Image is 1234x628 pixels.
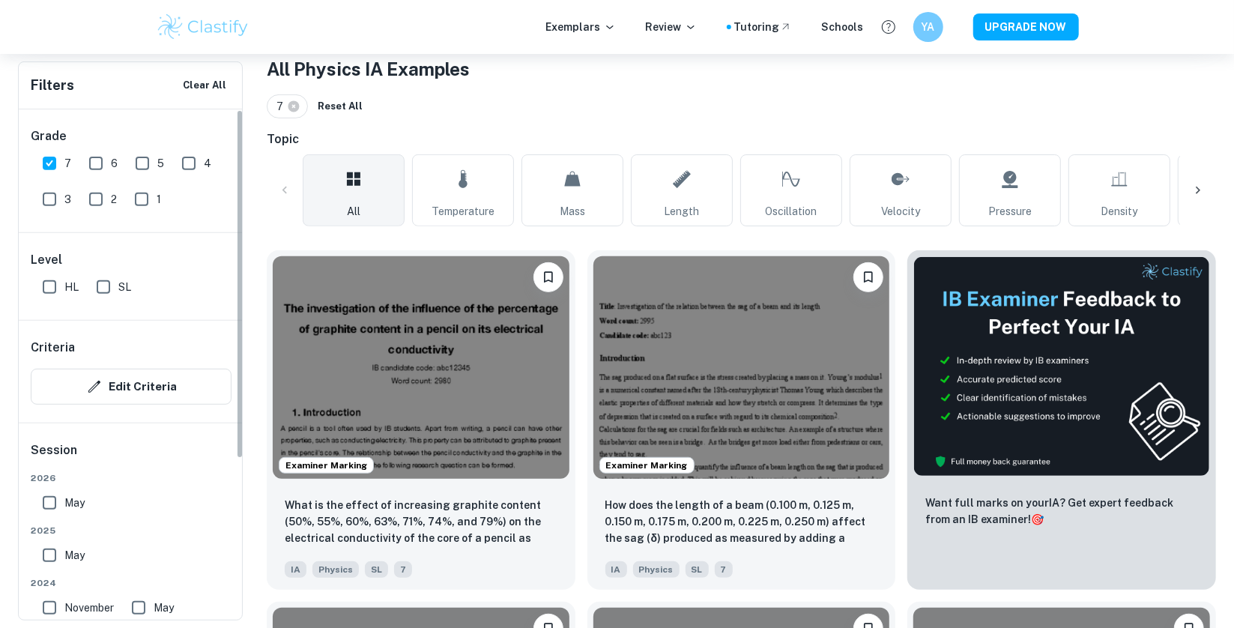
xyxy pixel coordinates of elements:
span: Velocity [881,203,920,220]
span: SL [365,561,388,578]
span: 7 [276,98,290,115]
img: Physics IA example thumbnail: What is the effect of increasing graphit [273,256,569,479]
h6: Criteria [31,339,75,357]
a: ThumbnailWant full marks on yourIA? Get expert feedback from an IB examiner! [907,250,1216,590]
span: May [64,495,85,511]
button: UPGRADE NOW [973,13,1079,40]
span: 5 [157,155,164,172]
span: 3 [64,191,71,208]
span: IA [285,561,306,578]
span: SL [118,279,131,295]
a: Examiner MarkingBookmarkHow does the length of a beam (0.100 m, 0.125 m, 0.150 m, 0.175 m, 0.200 ... [587,250,896,590]
span: Pressure [988,203,1032,220]
span: All [347,203,360,220]
button: Reset All [314,95,366,118]
button: YA [913,12,943,42]
span: 2026 [31,471,232,485]
p: Review [646,19,697,35]
span: November [64,600,114,616]
h6: Level [31,251,232,269]
a: Tutoring [734,19,792,35]
span: 🎯 [1031,513,1044,525]
button: Bookmark [533,262,563,292]
h1: All Physics IA Examples [267,55,1216,82]
span: 6 [111,155,118,172]
span: HL [64,279,79,295]
button: Help and Feedback [876,14,901,40]
span: Temperature [432,203,494,220]
a: Examiner MarkingBookmarkWhat is the effect of increasing graphite content (50%, 55%, 60%, 63%, 71... [267,250,575,590]
h6: Filters [31,75,74,96]
span: 2024 [31,576,232,590]
span: 1 [157,191,161,208]
span: 7 [394,561,412,578]
span: Length [665,203,700,220]
h6: Grade [31,127,232,145]
span: 7 [715,561,733,578]
p: How does the length of a beam (0.100 m, 0.125 m, 0.150 m, 0.175 m, 0.200 m, 0.225 m, 0.250 m) aff... [605,497,878,548]
p: Exemplars [546,19,616,35]
div: 7 [267,94,308,118]
span: Oscillation [766,203,817,220]
p: What is the effect of increasing graphite content (50%, 55%, 60%, 63%, 71%, 74%, and 79%) on the ... [285,497,557,548]
img: Thumbnail [913,256,1210,477]
button: Edit Criteria [31,369,232,405]
span: 2025 [31,524,232,537]
button: Bookmark [853,262,883,292]
span: Examiner Marking [600,459,694,472]
span: May [154,600,174,616]
button: Clear All [179,74,230,97]
img: Clastify logo [156,12,251,42]
a: Schools [822,19,864,35]
span: Physics [312,561,359,578]
span: 2 [111,191,117,208]
span: SL [686,561,709,578]
span: Density [1101,203,1138,220]
span: 7 [64,155,71,172]
span: Physics [633,561,680,578]
span: IA [605,561,627,578]
p: Want full marks on your IA ? Get expert feedback from an IB examiner! [925,495,1198,528]
img: Physics IA example thumbnail: How does the length of a beam (0.100 m, [593,256,890,479]
span: Examiner Marking [279,459,373,472]
span: Mass [560,203,585,220]
h6: Topic [267,130,1216,148]
h6: YA [919,19,937,35]
span: May [64,547,85,564]
span: 4 [204,155,211,172]
h6: Session [31,441,232,471]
